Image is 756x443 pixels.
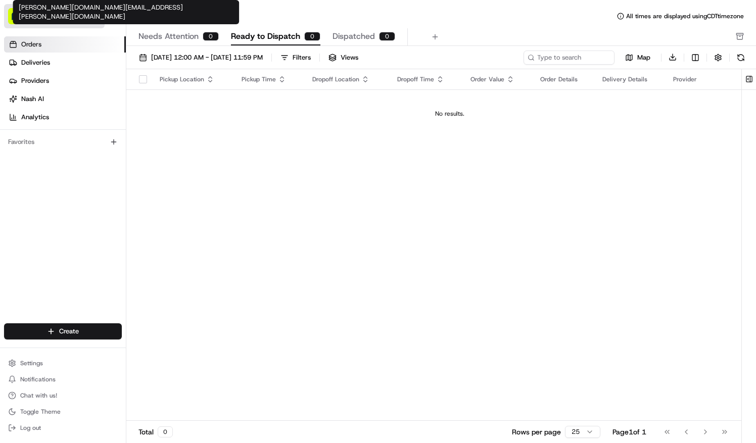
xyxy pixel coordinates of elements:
[34,106,128,114] div: We're available if you need us!
[10,147,18,155] div: 📗
[85,147,93,155] div: 💻
[172,99,184,111] button: Start new chat
[312,75,381,83] div: Dropoff Location
[138,426,173,437] div: Total
[20,391,57,400] span: Chat with us!
[6,142,81,160] a: 📗Knowledge Base
[21,94,44,104] span: Nash AI
[20,375,56,383] span: Notifications
[4,372,122,386] button: Notifications
[59,327,79,336] span: Create
[4,323,122,339] button: Create
[637,53,650,62] span: Map
[673,75,728,83] div: Provider
[21,58,50,67] span: Deliveries
[4,91,126,107] a: Nash AI
[540,75,586,83] div: Order Details
[619,52,657,64] button: Map
[10,40,184,56] p: Welcome 👋
[81,142,166,160] a: 💻API Documentation
[71,170,122,178] a: Powered byPylon
[276,51,315,65] button: Filters
[151,53,263,62] span: [DATE] 12:00 AM - [DATE] 11:59 PM
[4,55,126,71] a: Deliveries
[20,146,77,156] span: Knowledge Base
[21,113,49,122] span: Analytics
[21,76,49,85] span: Providers
[379,32,395,41] div: 0
[4,388,122,403] button: Chat with us!
[4,73,126,89] a: Providers
[734,51,748,65] button: Refresh
[20,359,43,367] span: Settings
[242,75,296,83] div: Pickup Time
[203,32,219,41] div: 0
[612,427,646,437] div: Page 1 of 1
[4,4,105,28] button: 102- Twisted Root Burger - Deep Ellum[PERSON_NAME][DOMAIN_NAME][EMAIL_ADDRESS][PERSON_NAME][DOMAI...
[4,421,122,435] button: Log out
[602,75,657,83] div: Delivery Details
[158,426,173,437] div: 0
[4,405,122,419] button: Toggle Theme
[333,30,375,42] span: Dispatched
[524,51,615,65] input: Type to search
[4,109,126,125] a: Analytics
[512,427,561,437] p: Rows per page
[20,408,61,416] span: Toggle Theme
[138,30,199,42] span: Needs Attention
[4,356,122,370] button: Settings
[160,75,225,83] div: Pickup Location
[10,96,28,114] img: 1736555255976-a54dd68f-1ca7-489b-9aae-adbdc363a1c4
[96,146,162,156] span: API Documentation
[101,171,122,178] span: Pylon
[626,12,744,20] span: All times are displayed using CDT timezone
[21,40,41,49] span: Orders
[20,424,41,432] span: Log out
[10,10,30,30] img: Nash
[397,75,454,83] div: Dropoff Time
[4,36,126,53] a: Orders
[26,65,167,75] input: Clear
[341,53,358,62] span: Views
[470,75,524,83] div: Order Value
[34,96,166,106] div: Start new chat
[231,30,300,42] span: Ready to Dispatch
[4,134,122,150] div: Favorites
[304,32,320,41] div: 0
[324,51,363,65] button: Views
[293,53,311,62] div: Filters
[134,51,267,65] button: [DATE] 12:00 AM - [DATE] 11:59 PM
